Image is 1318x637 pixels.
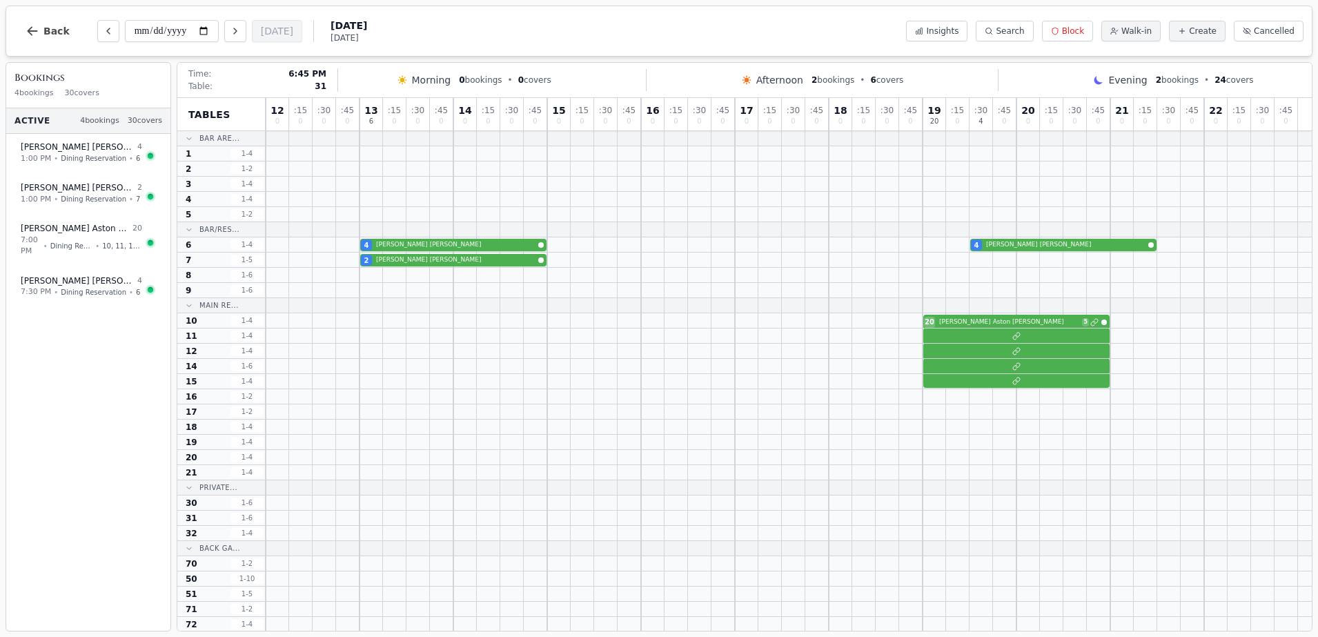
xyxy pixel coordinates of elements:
span: [PERSON_NAME] Aston [PERSON_NAME] [21,223,130,234]
span: 24 [1214,75,1226,85]
span: 4 [186,194,191,205]
span: • [129,287,133,297]
span: 4 [978,118,983,125]
span: 16 [186,391,197,402]
span: 6 [136,287,140,297]
span: 22 [1209,106,1222,115]
span: [PERSON_NAME] [PERSON_NAME] [986,240,1145,250]
button: [PERSON_NAME] Aston [PERSON_NAME]207:00 PM•Dining Reservation•10, 11, 14, 15, 12 [12,215,165,265]
span: : 30 [974,106,987,115]
span: 1 - 5 [230,589,264,599]
span: 0 [1237,118,1241,125]
span: 1 - 6 [230,498,264,508]
span: [PERSON_NAME] [PERSON_NAME] [21,275,135,286]
span: 17 [740,106,753,115]
span: : 45 [529,106,542,115]
span: 15 [186,376,197,387]
span: 0 [1283,118,1288,125]
span: 0 [415,118,420,125]
span: 0 [767,118,771,125]
span: 0 [557,118,561,125]
span: 16 [646,106,659,115]
span: 3 [186,179,191,190]
span: Dining Reservation [61,287,126,297]
span: 0 [651,118,655,125]
span: 1 - 4 [230,239,264,250]
button: Create [1169,21,1226,41]
span: 0 [603,118,607,125]
span: 0 [1026,118,1030,125]
button: Back [14,14,81,48]
span: [PERSON_NAME] [PERSON_NAME] [376,240,535,250]
span: : 30 [787,106,800,115]
span: 4 [137,141,142,153]
span: Morning [412,73,451,87]
span: Bar Are... [199,133,239,144]
span: Back Ga... [199,543,240,553]
button: [PERSON_NAME] [PERSON_NAME]21:00 PM•Dining Reservation•7 [12,175,165,213]
span: 1 - 4 [230,346,264,356]
span: : 15 [294,106,307,115]
span: : 45 [810,106,823,115]
span: : 30 [411,106,424,115]
span: 1 - 4 [230,376,264,386]
span: 15 [552,106,565,115]
span: • [129,194,133,204]
span: 4 bookings [80,115,119,127]
span: 0 [838,118,843,125]
span: • [1204,75,1209,86]
span: 0 [322,118,326,125]
span: bookings [459,75,502,86]
span: 0 [392,118,396,125]
span: 7:30 PM [21,286,51,298]
span: Active [14,115,50,126]
span: 20 [186,452,197,463]
span: 12 [186,346,197,357]
span: 1 - 2 [230,558,264,569]
span: 0 [1002,118,1006,125]
span: 0 [814,118,818,125]
span: 31 [186,513,197,524]
span: 20 [930,118,939,125]
span: 6 [186,239,191,251]
span: [PERSON_NAME] [PERSON_NAME] [21,141,135,153]
span: 50 [186,574,197,585]
span: • [54,153,58,164]
span: : 30 [317,106,331,115]
span: covers [518,75,551,86]
span: : 15 [388,106,401,115]
span: 20 [925,317,934,327]
span: : 15 [1232,106,1246,115]
span: Walk-in [1121,26,1152,37]
span: 0 [439,118,443,125]
span: Dining Reservation [61,194,126,204]
span: Bar/Res... [199,224,239,235]
span: 7 [136,194,140,204]
span: 1 - 4 [230,437,264,447]
button: Insights [906,21,967,41]
span: : 30 [881,106,894,115]
span: 0 [1214,118,1218,125]
span: Insights [926,26,958,37]
span: 2 [1156,75,1161,85]
span: : 15 [763,106,776,115]
span: Search [996,26,1024,37]
span: bookings [812,75,854,86]
span: 0 [697,118,701,125]
span: covers [1214,75,1253,86]
button: Search [976,21,1033,41]
span: 1 - 4 [230,148,264,159]
span: 0 [533,118,537,125]
span: Private... [199,482,237,493]
span: 0 [673,118,678,125]
span: 6 [136,153,140,164]
span: 0 [908,118,912,125]
span: 0 [955,118,959,125]
span: 0 [580,118,584,125]
span: [DATE] [331,19,367,32]
button: [DATE] [252,20,302,42]
span: 0 [720,118,725,125]
span: 30 covers [65,88,99,99]
span: 11 [186,331,197,342]
span: 4 [974,240,979,251]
